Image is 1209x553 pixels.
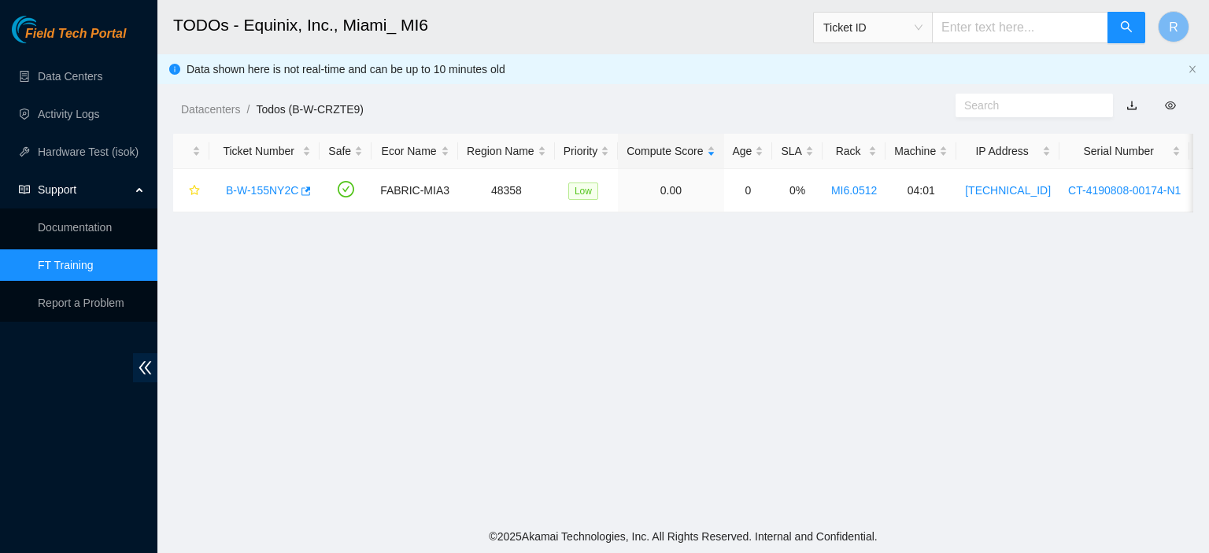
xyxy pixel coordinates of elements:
[458,169,555,212] td: 48358
[181,103,240,116] a: Datacenters
[831,184,877,197] a: MI6.0512
[12,28,126,49] a: Akamai TechnologiesField Tech Portal
[38,174,131,205] span: Support
[38,70,102,83] a: Data Centers
[724,169,773,212] td: 0
[12,16,79,43] img: Akamai Technologies
[38,108,100,120] a: Activity Logs
[246,103,250,116] span: /
[1120,20,1133,35] span: search
[38,259,94,271] a: FT Training
[1126,99,1137,112] a: download
[38,287,145,319] p: Report a Problem
[1107,12,1145,43] button: search
[182,178,201,203] button: star
[19,184,30,195] span: read
[38,146,139,158] a: Hardware Test (isok)
[25,27,126,42] span: Field Tech Portal
[1188,65,1197,75] button: close
[823,16,922,39] span: Ticket ID
[964,97,1092,114] input: Search
[1165,100,1176,111] span: eye
[568,182,598,200] span: Low
[1068,184,1181,197] a: CT-4190808-00174-N1
[256,103,364,116] a: Todos (B-W-CRZTE9)
[189,185,200,197] span: star
[1115,93,1149,118] button: download
[1169,17,1178,37] span: R
[932,12,1108,43] input: Enter text here...
[372,169,458,212] td: FABRIC-MIA3
[965,184,1051,197] a: [TECHNICAL_ID]
[885,169,956,212] td: 04:01
[338,181,354,197] span: check-circle
[618,169,723,212] td: 0.00
[1158,11,1189,42] button: R
[157,520,1209,553] footer: © 2025 Akamai Technologies, Inc. All Rights Reserved. Internal and Confidential.
[1188,65,1197,74] span: close
[133,353,157,382] span: double-left
[772,169,822,212] td: 0%
[38,221,112,234] a: Documentation
[226,184,298,197] a: B-W-155NY2C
